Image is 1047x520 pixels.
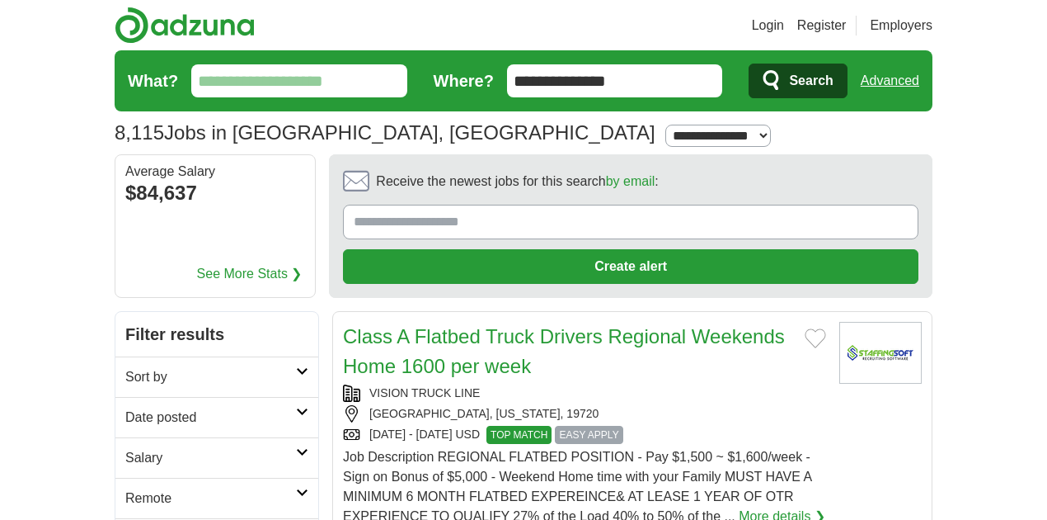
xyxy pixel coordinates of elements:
[789,64,833,97] span: Search
[749,64,847,98] button: Search
[115,118,164,148] span: 8,115
[115,397,318,437] a: Date posted
[486,426,552,444] span: TOP MATCH
[343,405,826,423] div: [GEOGRAPHIC_DATA], [US_STATE], 19720
[125,448,296,468] h2: Salary
[125,367,296,387] h2: Sort by
[343,249,918,284] button: Create alert
[805,329,826,348] button: Add to favorite jobs
[861,64,919,97] a: Advanced
[797,16,847,35] a: Register
[115,312,318,357] h2: Filter results
[197,264,303,284] a: See More Stats ❯
[606,174,655,188] a: by email
[115,357,318,397] a: Sort by
[128,69,178,93] label: What?
[343,325,785,377] a: Class A Flatbed Truck Drivers Regional Weekends Home 1600 per week
[752,16,784,35] a: Login
[115,437,318,478] a: Salary
[125,408,296,428] h2: Date posted
[115,121,655,144] h1: Jobs in [GEOGRAPHIC_DATA], [GEOGRAPHIC_DATA]
[343,385,826,402] div: VISION TRUCK LINE
[555,426,622,444] span: EASY APPLY
[343,426,826,444] div: [DATE] - [DATE] USD
[125,165,305,178] div: Average Salary
[125,489,296,508] h2: Remote
[115,478,318,518] a: Remote
[839,322,922,384] img: Company logo
[115,7,255,44] img: Adzuna logo
[376,172,658,191] span: Receive the newest jobs for this search :
[434,69,494,93] label: Where?
[125,178,305,208] div: $84,637
[870,16,932,35] a: Employers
